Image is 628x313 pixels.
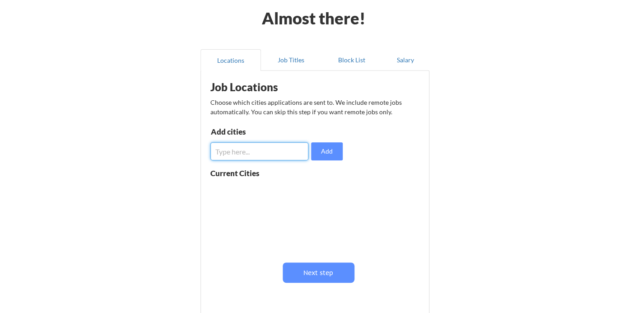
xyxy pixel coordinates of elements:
[382,49,429,71] button: Salary
[200,49,261,71] button: Locations
[210,142,308,160] input: Type here...
[211,128,304,135] div: Add cities
[311,142,343,160] button: Add
[283,262,354,283] button: Next step
[210,82,324,93] div: Job Locations
[321,49,382,71] button: Block List
[251,10,377,26] div: Almost there!
[210,169,279,177] div: Current Cities
[261,49,321,71] button: Job Titles
[210,98,418,117] div: Choose which cities applications are sent to. We include remote jobs automatically. You can skip ...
